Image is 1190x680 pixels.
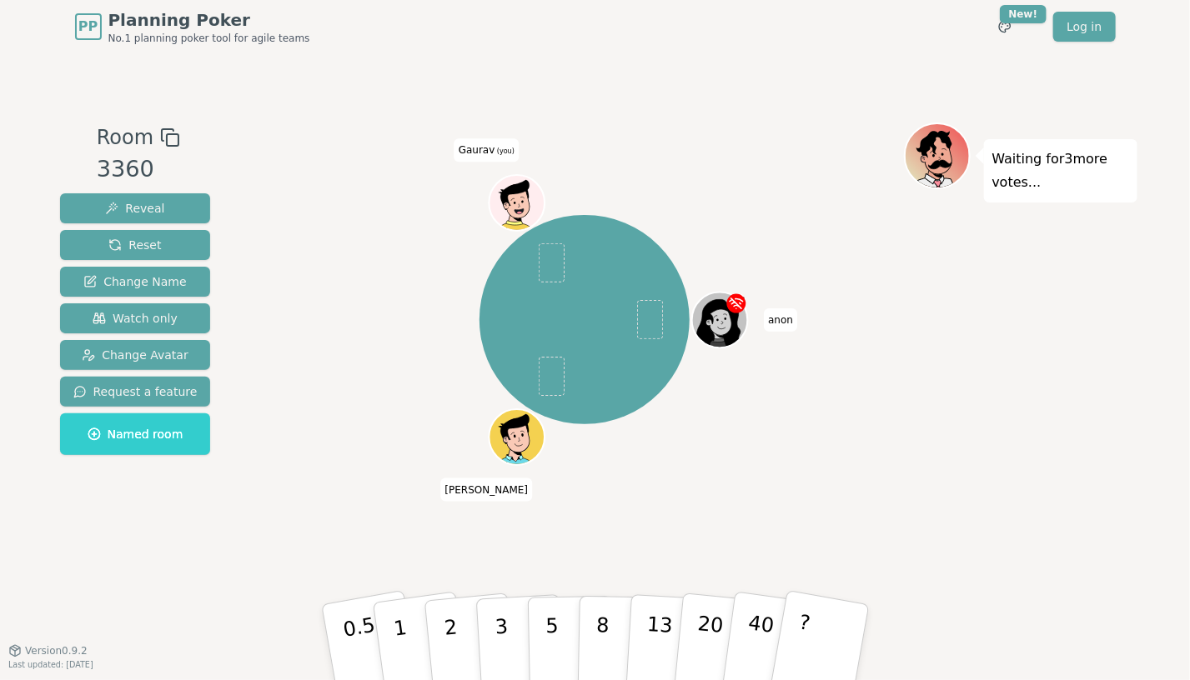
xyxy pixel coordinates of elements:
button: Reveal [60,193,211,223]
span: Click to change your name [454,138,519,162]
button: Reset [60,230,211,260]
button: Version0.9.2 [8,644,88,657]
span: Watch only [93,310,178,327]
span: Click to change your name [764,308,797,332]
span: (you) [495,147,515,155]
p: Waiting for 3 more votes... [992,147,1129,194]
div: 3360 [97,152,180,187]
span: PP [78,17,98,37]
button: Change Avatar [60,340,211,370]
span: Named room [88,426,183,442]
a: PPPlanning PokerNo.1 planning poker tool for agile teams [75,8,310,45]
span: Reveal [105,200,164,217]
span: Reset [108,237,161,253]
button: Request a feature [60,377,211,407]
span: Room [97,122,153,152]
span: Last updated: [DATE] [8,660,93,669]
span: Version 0.9.2 [25,644,88,657]
span: Change Name [83,273,186,290]
button: Watch only [60,303,211,333]
button: New! [990,12,1020,42]
span: Change Avatar [82,347,188,363]
div: New! [1000,5,1047,23]
span: Request a feature [73,383,198,400]
span: Click to change your name [441,477,533,501]
button: Change Name [60,267,211,297]
span: anon is the host [732,293,746,307]
button: Click to change your avatar [491,177,544,229]
button: Named room [60,413,211,455]
span: No.1 planning poker tool for agile teams [108,32,310,45]
span: Planning Poker [108,8,310,32]
a: Log in [1053,12,1115,42]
